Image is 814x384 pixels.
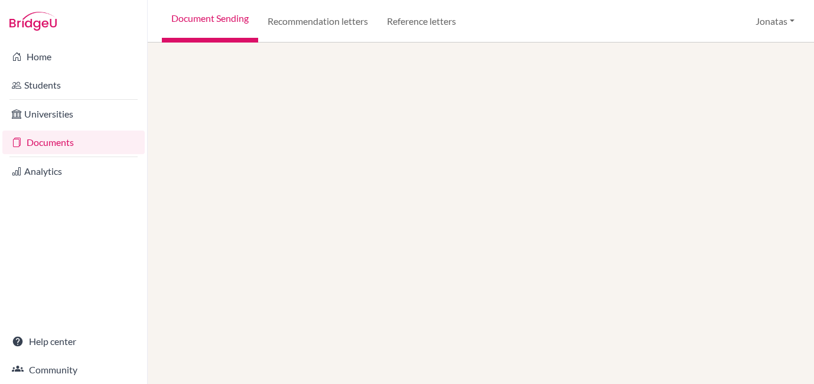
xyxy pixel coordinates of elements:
a: Community [2,358,145,382]
img: Bridge-U [9,12,57,31]
a: Documents [2,131,145,154]
a: Students [2,73,145,97]
a: Analytics [2,160,145,183]
a: Universities [2,102,145,126]
a: Home [2,45,145,69]
a: Help center [2,330,145,353]
button: Jonatas [750,10,800,32]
